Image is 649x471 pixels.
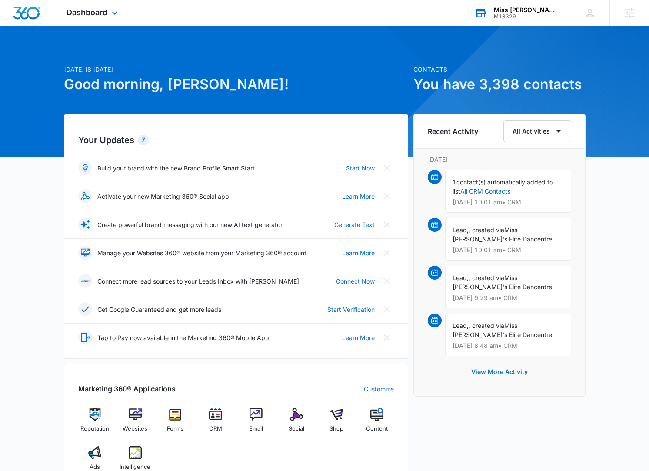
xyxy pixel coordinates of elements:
[380,161,394,175] button: Close
[97,305,221,314] p: Get Google Guaranteed and get more leads
[413,65,586,74] p: Contacts
[67,8,107,17] span: Dashboard
[453,247,564,253] p: [DATE] 10:01 am • CRM
[342,192,375,201] a: Learn More
[342,248,375,257] a: Learn More
[453,178,553,195] span: contact(s) automatically added to list
[453,226,469,234] span: Lead,
[503,120,571,142] button: All Activities
[380,274,394,288] button: Close
[453,199,564,205] p: [DATE] 10:01 am • CRM
[453,322,469,329] span: Lead,
[334,220,375,229] a: Generate Text
[97,248,306,257] p: Manage your Websites 360® website from your Marketing 360® account
[249,424,263,433] span: Email
[329,424,343,433] span: Shop
[380,246,394,260] button: Close
[469,322,504,329] span: , created via
[453,178,456,186] span: 1
[469,274,504,281] span: , created via
[97,277,299,286] p: Connect more lead sources to your Leads Inbox with [PERSON_NAME]
[167,424,183,433] span: Forms
[428,155,571,164] p: [DATE]
[460,187,510,195] a: All CRM Contacts
[240,408,273,439] a: Email
[380,217,394,231] button: Close
[78,384,176,394] h2: Marketing 360® Applications
[453,295,564,301] p: [DATE] 9:29 am • CRM
[138,135,149,145] div: 7
[469,226,504,234] span: , created via
[97,164,255,173] p: Build your brand with the new Brand Profile Smart Start
[342,333,375,342] a: Learn More
[453,343,564,349] p: [DATE] 8:48 am • CRM
[380,331,394,344] button: Close
[366,424,388,433] span: Content
[97,333,269,342] p: Tap to Pay now available in the Marketing 360® Mobile App
[380,302,394,316] button: Close
[346,164,375,173] a: Start Now
[64,74,408,95] h1: Good morning, [PERSON_NAME]!
[78,408,112,439] a: Reputation
[289,424,304,433] span: Social
[364,384,394,394] a: Customize
[453,274,469,281] span: Lead,
[336,277,375,286] a: Connect Now
[159,408,192,439] a: Forms
[64,65,408,74] p: [DATE] is [DATE]
[413,74,586,95] h1: You have 3,398 contacts
[118,408,152,439] a: Websites
[209,424,222,433] span: CRM
[199,408,233,439] a: CRM
[97,192,229,201] p: Activate your new Marketing 360® Social app
[320,408,353,439] a: Shop
[327,305,375,314] a: Start Verification
[494,13,557,20] div: account id
[280,408,313,439] a: Social
[80,424,109,433] span: Reputation
[463,361,536,382] button: View More Activity
[123,424,147,433] span: Websites
[428,126,478,137] h6: Recent Activity
[360,408,394,439] a: Content
[97,220,283,229] p: Create powerful brand messaging with our new AI text generator
[380,189,394,203] button: Close
[494,7,557,13] div: account name
[78,134,394,147] h2: Your Updates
